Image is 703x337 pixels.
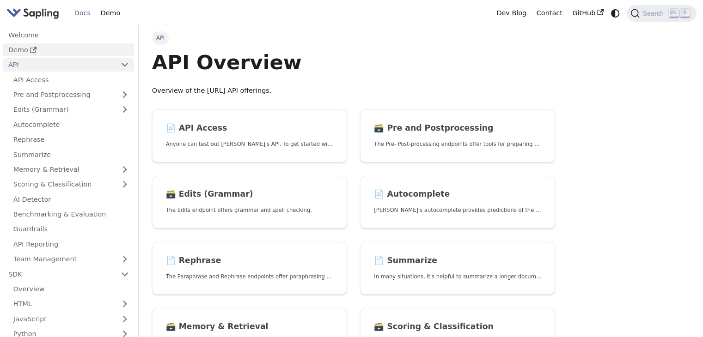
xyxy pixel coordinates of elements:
[360,176,555,229] a: 📄️ Autocomplete[PERSON_NAME]'s autocomplete provides predictions of the next few characters or words
[8,312,134,325] a: JavaScript
[116,267,134,281] button: Collapse sidebar category 'SDK'
[491,6,531,20] a: Dev Blog
[609,6,622,20] button: Switch between dark and light mode (currently system mode)
[3,58,116,72] a: API
[8,283,134,296] a: Overview
[166,272,333,281] p: The Paraphrase and Rephrase endpoints offer paraphrasing for particular styles.
[152,242,347,295] a: 📄️ RephraseThe Paraphrase and Rephrase endpoints offer paraphrasing for particular styles.
[3,43,134,57] a: Demo
[8,133,134,146] a: Rephrase
[360,242,555,295] a: 📄️ SummarizeIn many situations, it's helpful to summarize a longer document into a shorter, more ...
[360,109,555,162] a: 🗃️ Pre and PostprocessingThe Pre- Post-processing endpoints offer tools for preparing your text d...
[166,123,333,133] h2: API Access
[374,206,541,215] p: Sapling's autocomplete provides predictions of the next few characters or words
[8,208,134,221] a: Benchmarking & Evaluation
[374,123,541,133] h2: Pre and Postprocessing
[8,193,134,206] a: AI Detector
[96,6,125,20] a: Demo
[8,148,134,161] a: Summarize
[166,256,333,266] h2: Rephrase
[152,85,556,96] p: Overview of the [URL] API offerings.
[567,6,608,20] a: GitHub
[152,50,556,75] h1: API Overview
[152,109,347,162] a: 📄️ API AccessAnyone can test out [PERSON_NAME]'s API. To get started with the API, simply:
[532,6,568,20] a: Contact
[8,297,134,311] a: HTML
[6,6,59,20] img: Sapling.ai
[374,272,541,281] p: In many situations, it's helpful to summarize a longer document into a shorter, more easily diges...
[166,206,333,215] p: The Edits endpoint offers grammar and spell checking.
[374,322,541,332] h2: Scoring & Classification
[6,6,62,20] a: Sapling.ai
[152,31,169,44] span: API
[8,118,134,131] a: Autocomplete
[374,189,541,199] h2: Autocomplete
[3,28,134,42] a: Welcome
[8,237,134,251] a: API Reporting
[374,256,541,266] h2: Summarize
[640,10,669,17] span: Search
[166,140,333,149] p: Anyone can test out Sapling's API. To get started with the API, simply:
[152,31,556,44] nav: Breadcrumbs
[627,5,696,22] button: Search (Ctrl+K)
[166,189,333,199] h2: Edits (Grammar)
[680,9,690,17] kbd: K
[8,103,134,116] a: Edits (Grammar)
[8,73,134,86] a: API Access
[3,267,116,281] a: SDK
[116,58,134,72] button: Collapse sidebar category 'API'
[8,88,134,102] a: Pre and Postprocessing
[8,178,134,191] a: Scoring & Classification
[69,6,96,20] a: Docs
[166,322,333,332] h2: Memory & Retrieval
[8,163,134,176] a: Memory & Retrieval
[152,176,347,229] a: 🗃️ Edits (Grammar)The Edits endpoint offers grammar and spell checking.
[374,140,541,149] p: The Pre- Post-processing endpoints offer tools for preparing your text data for ingestation as we...
[8,253,134,266] a: Team Management
[8,223,134,236] a: Guardrails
